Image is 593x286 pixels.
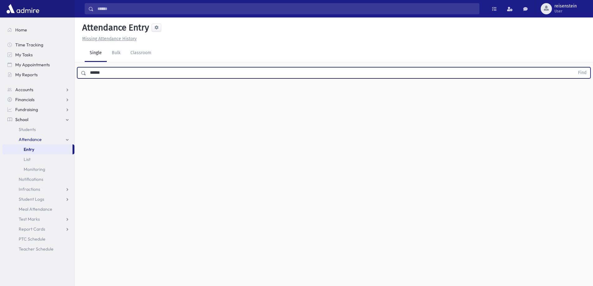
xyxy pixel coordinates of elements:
a: Entry [2,144,73,154]
input: Search [94,3,479,14]
a: My Appointments [2,60,74,70]
span: Meal Attendance [19,206,52,212]
a: Test Marks [2,214,74,224]
a: Teacher Schedule [2,244,74,254]
a: Fundraising [2,105,74,115]
a: Classroom [125,45,156,62]
span: Time Tracking [15,42,43,48]
span: Students [19,127,36,132]
span: Home [15,27,27,33]
a: Missing Attendance History [80,36,137,41]
span: PTC Schedule [19,236,45,242]
a: My Reports [2,70,74,80]
a: List [2,154,74,164]
a: Attendance [2,134,74,144]
a: Students [2,124,74,134]
a: Infractions [2,184,74,194]
a: Report Cards [2,224,74,234]
a: Meal Attendance [2,204,74,214]
span: School [15,117,28,122]
span: Infractions [19,186,40,192]
span: Test Marks [19,216,40,222]
a: Monitoring [2,164,74,174]
span: Financials [15,97,35,102]
a: Notifications [2,174,74,184]
span: Student Logs [19,196,44,202]
span: Accounts [15,87,33,92]
h5: Attendance Entry [80,22,149,33]
button: Find [574,68,590,78]
span: Monitoring [24,166,45,172]
span: Attendance [19,137,42,142]
u: Missing Attendance History [82,36,137,41]
span: reisenstein [554,4,577,9]
span: List [24,157,31,162]
a: My Tasks [2,50,74,60]
img: AdmirePro [5,2,41,15]
span: User [554,9,577,14]
span: Notifications [19,176,43,182]
a: School [2,115,74,124]
span: Report Cards [19,226,45,232]
span: My Appointments [15,62,50,68]
a: Home [2,25,74,35]
span: My Reports [15,72,38,77]
a: Student Logs [2,194,74,204]
span: Fundraising [15,107,38,112]
a: PTC Schedule [2,234,74,244]
a: Financials [2,95,74,105]
span: My Tasks [15,52,33,58]
span: Entry [24,147,34,152]
a: Bulk [107,45,125,62]
span: Teacher Schedule [19,246,54,252]
a: Accounts [2,85,74,95]
a: Single [85,45,107,62]
a: Time Tracking [2,40,74,50]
